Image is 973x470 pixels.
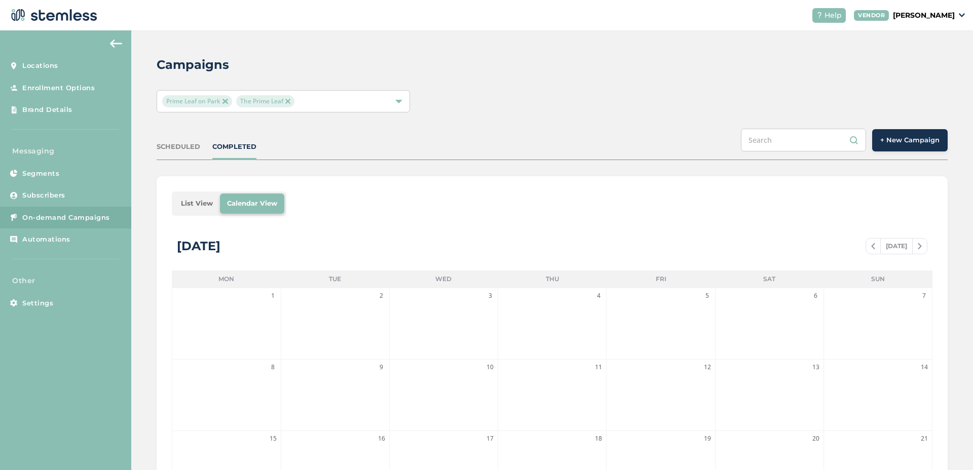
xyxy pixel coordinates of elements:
li: List View [174,193,220,214]
img: icon-chevron-left-b8c47ebb.svg [871,243,875,249]
span: Segments [22,169,59,179]
span: 19 [702,434,713,444]
li: Tue [281,270,389,288]
li: Sun [824,270,932,288]
span: + New Campaign [880,135,940,145]
span: 21 [919,434,929,444]
li: Thu [498,270,607,288]
li: Fri [607,270,715,288]
button: + New Campaign [872,129,948,151]
span: Help [825,10,842,21]
li: Sat [715,270,824,288]
span: 2 [377,291,387,301]
span: 6 [811,291,821,301]
span: [DATE] [880,239,913,254]
span: 10 [485,362,495,372]
li: Calendar View [220,193,284,214]
span: Enrollment Options [22,83,95,93]
span: Settings [22,298,53,308]
span: Subscribers [22,190,65,201]
img: logo-dark-0685b13c.svg [8,5,97,25]
span: Prime Leaf on Park [162,95,232,107]
img: icon-close-accent-8a337256.svg [222,99,228,104]
img: icon-chevron-right-bae969c5.svg [918,243,922,249]
span: 20 [811,434,821,444]
span: 16 [377,434,387,444]
img: icon_down-arrow-small-66adaf34.svg [959,13,965,17]
h2: Campaigns [157,56,229,74]
span: 11 [593,362,604,372]
div: SCHEDULED [157,142,200,152]
input: Search [741,129,866,151]
img: icon-help-white-03924b79.svg [816,12,822,18]
div: VENDOR [854,10,889,21]
span: 9 [377,362,387,372]
div: [DATE] [177,237,220,255]
span: 13 [811,362,821,372]
span: Locations [22,61,58,71]
span: 15 [268,434,278,444]
img: icon-close-accent-8a337256.svg [285,99,290,104]
span: The Prime Leaf [236,95,294,107]
span: Brand Details [22,105,72,115]
div: COMPLETED [212,142,256,152]
span: On-demand Campaigns [22,213,110,223]
img: icon-arrow-back-accent-c549486e.svg [110,40,122,48]
span: 8 [268,362,278,372]
li: Mon [172,270,280,288]
span: 3 [485,291,495,301]
span: 4 [593,291,604,301]
span: 12 [702,362,713,372]
span: Automations [22,234,70,245]
span: 1 [268,291,278,301]
span: 17 [485,434,495,444]
span: 14 [919,362,929,372]
span: 5 [702,291,713,301]
span: 18 [593,434,604,444]
span: 7 [919,291,929,301]
li: Wed [389,270,498,288]
p: [PERSON_NAME] [893,10,955,21]
iframe: Chat Widget [922,421,973,470]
